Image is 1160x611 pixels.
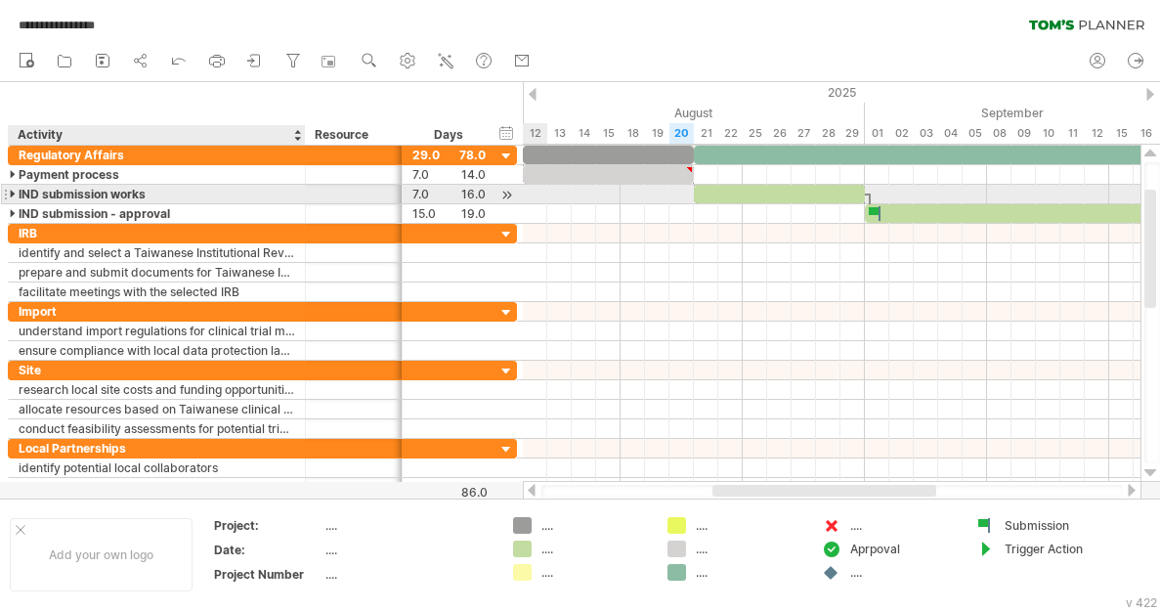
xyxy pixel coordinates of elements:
div: Wednesday, 27 August 2025 [792,123,816,144]
div: engage with clinical research organizations in [GEOGRAPHIC_DATA] [19,478,295,497]
div: identify and select a Taiwanese Institutional Review Board [19,243,295,262]
div: Friday, 15 August 2025 [596,123,621,144]
div: August 2025 [352,103,865,123]
div: .... [696,564,802,581]
div: .... [850,564,957,581]
div: Thursday, 21 August 2025 [694,123,718,144]
div: Days [402,125,494,145]
div: Payment process [19,165,295,184]
div: Thursday, 11 September 2025 [1060,123,1085,144]
div: Monday, 15 September 2025 [1109,123,1134,144]
div: IND submission works [19,185,295,203]
div: Tuesday, 16 September 2025 [1134,123,1158,144]
div: Add your own logo [10,518,193,591]
div: .... [696,517,802,534]
div: v 422 [1126,595,1157,610]
div: Tuesday, 19 August 2025 [645,123,669,144]
div: Thursday, 4 September 2025 [938,123,963,144]
div: scroll to activity [497,185,516,205]
div: Thursday, 28 August 2025 [816,123,840,144]
div: allocate resources based on Taiwanese clinical site capabilities [19,400,295,418]
div: Wednesday, 13 August 2025 [547,123,572,144]
div: Date: [214,542,322,558]
div: Trigger Action [1005,541,1111,557]
div: IND submission - approval [19,204,295,223]
div: IRB [19,224,295,242]
div: .... [541,564,648,581]
div: .... [325,542,490,558]
div: Import [19,302,295,321]
div: prepare and submit documents for Taiwanese IRB [19,263,295,282]
div: Tuesday, 12 August 2025 [523,123,547,144]
div: 29.0 [412,146,486,164]
div: Friday, 22 August 2025 [718,123,743,144]
div: Friday, 12 September 2025 [1085,123,1109,144]
div: understand import regulations for clinical trial materials in [GEOGRAPHIC_DATA] [19,322,295,340]
div: Local Partnerships [19,439,295,458]
div: Activity [18,125,294,145]
div: .... [325,517,490,534]
div: Friday, 5 September 2025 [963,123,987,144]
div: 86.0 [404,485,488,500]
div: Monday, 25 August 2025 [743,123,767,144]
div: Project: [214,517,322,534]
div: Submission [1005,517,1111,534]
div: Project Number [214,566,322,583]
div: .... [325,566,490,583]
div: Friday, 29 August 2025 [840,123,865,144]
div: .... [541,541,648,557]
div: Monday, 1 September 2025 [865,123,889,144]
div: facilitate meetings with the selected IRB [19,283,295,301]
div: 7.0 [412,185,486,203]
div: conduct feasibility assessments for potential trial sites [19,419,295,438]
div: Monday, 18 August 2025 [621,123,645,144]
div: identify potential local collaborators [19,458,295,477]
div: Tuesday, 9 September 2025 [1011,123,1036,144]
div: ensure compliance with local data protection laws [19,341,295,360]
div: Tuesday, 2 September 2025 [889,123,914,144]
div: Wednesday, 20 August 2025 [669,123,694,144]
div: Monday, 8 September 2025 [987,123,1011,144]
div: Tuesday, 26 August 2025 [767,123,792,144]
div: .... [696,541,802,557]
div: 7.0 [412,165,486,184]
div: .... [541,517,648,534]
div: Wednesday, 3 September 2025 [914,123,938,144]
div: Wednesday, 10 September 2025 [1036,123,1060,144]
div: Regulatory Affairs [19,146,295,164]
div: Aprpoval [850,541,957,557]
div: research local site costs and funding opportunities in [GEOGRAPHIC_DATA] [19,380,295,399]
div: Thursday, 14 August 2025 [572,123,596,144]
div: .... [850,517,957,534]
div: Resource [315,125,391,145]
div: 15.0 [412,204,486,223]
div: Site [19,361,295,379]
